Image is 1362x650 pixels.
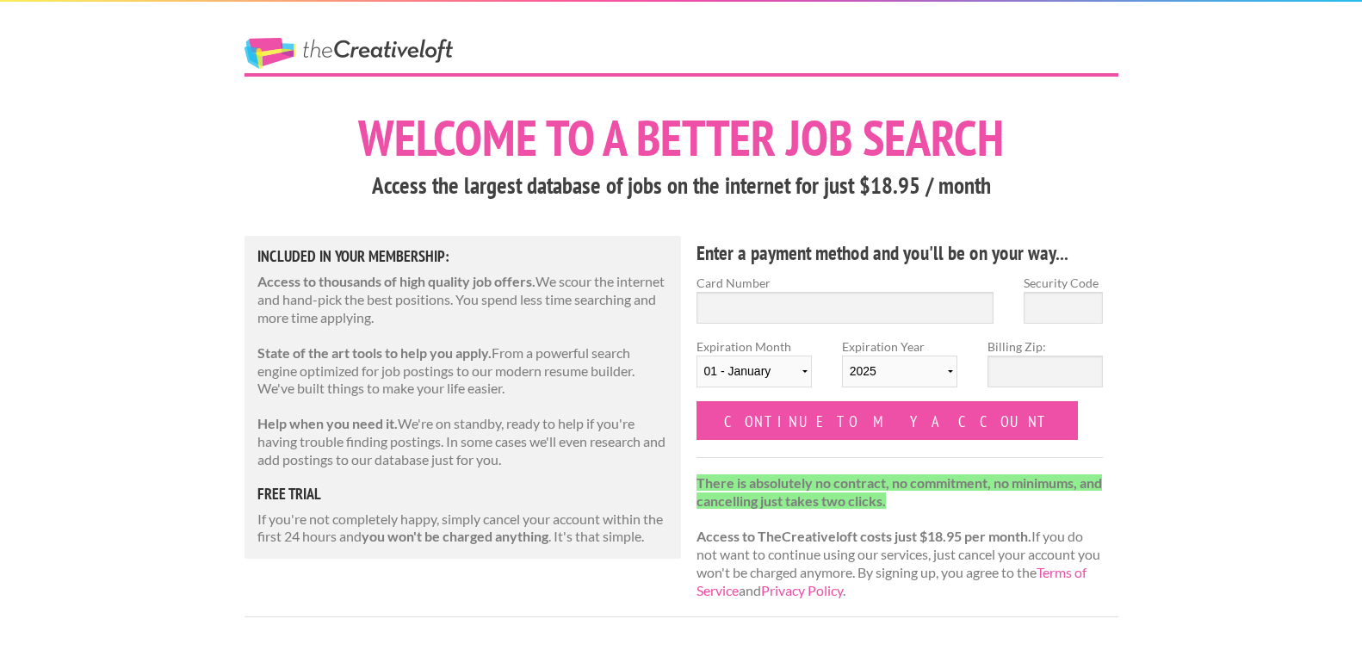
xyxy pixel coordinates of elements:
select: Expiration Month [696,356,812,387]
p: We're on standby, ready to help if you're having trouble finding postings. In some cases we'll ev... [257,415,669,468]
input: Continue to my account [696,401,1079,440]
select: Expiration Year [842,356,957,387]
p: If you do not want to continue using our services, just cancel your account you won't be charged ... [696,474,1104,600]
strong: State of the art tools to help you apply. [257,344,492,361]
a: Terms of Service [696,564,1087,598]
strong: Access to thousands of high quality job offers. [257,273,536,289]
h5: Included in Your Membership: [257,249,669,264]
p: If you're not completely happy, simply cancel your account within the first 24 hours and . It's t... [257,511,669,547]
a: Privacy Policy [761,582,843,598]
strong: Access to TheCreativeloft costs just $18.95 per month. [696,528,1031,544]
p: From a powerful search engine optimized for job postings to our modern resume builder. We've buil... [257,344,669,398]
strong: you won't be charged anything [362,528,548,544]
h4: Enter a payment method and you'll be on your way... [696,239,1104,267]
label: Card Number [696,274,994,292]
h1: Welcome to a better job search [245,113,1118,163]
strong: Help when you need it. [257,415,398,431]
a: The Creative Loft [245,38,453,69]
label: Security Code [1024,274,1103,292]
h5: free trial [257,486,669,502]
label: Expiration Year [842,337,957,401]
p: We scour the internet and hand-pick the best positions. You spend less time searching and more ti... [257,273,669,326]
label: Billing Zip: [987,337,1103,356]
strong: There is absolutely no contract, no commitment, no minimums, and cancelling just takes two clicks. [696,474,1102,509]
h3: Access the largest database of jobs on the internet for just $18.95 / month [245,170,1118,202]
label: Expiration Month [696,337,812,401]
